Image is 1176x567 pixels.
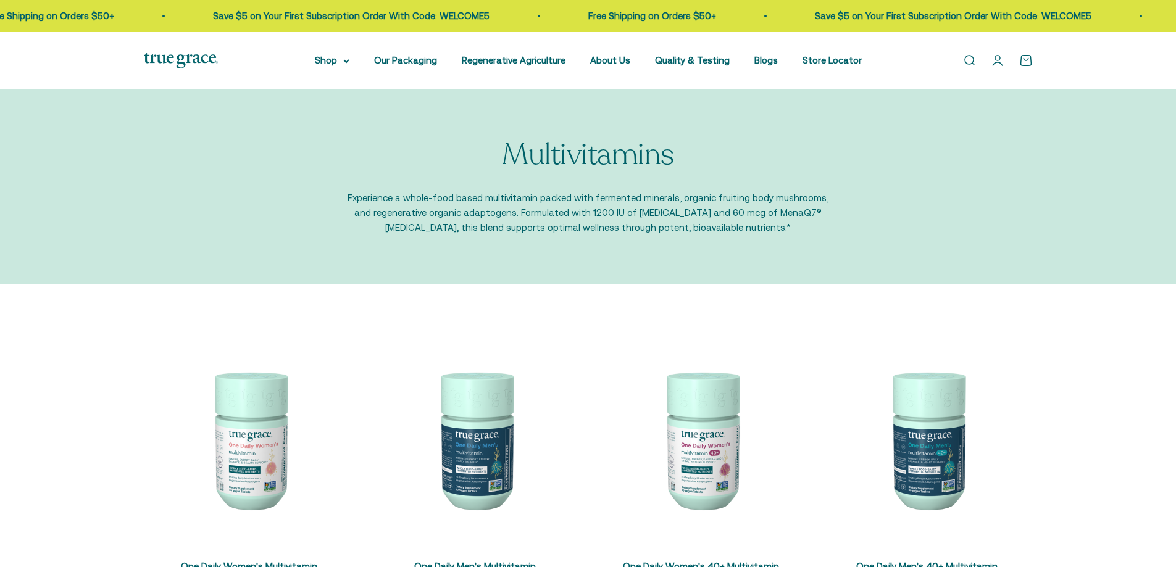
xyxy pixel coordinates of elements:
[655,55,730,65] a: Quality & Testing
[348,191,829,235] p: Experience a whole-food based multivitamin packed with fermented minerals, organic fruiting body ...
[588,10,716,21] a: Free Shipping on Orders $50+
[213,9,490,23] p: Save $5 on Your First Subscription Order With Code: WELCOME5
[596,334,807,545] img: Daily Multivitamin for Immune Support, Energy, Daily Balance, and Healthy Bone Support* Vitamin A...
[315,53,349,68] summary: Shop
[590,55,630,65] a: About Us
[803,55,862,65] a: Store Locator
[374,55,437,65] a: Our Packaging
[815,9,1091,23] p: Save $5 on Your First Subscription Order With Code: WELCOME5
[502,139,674,172] p: Multivitamins
[462,55,565,65] a: Regenerative Agriculture
[370,334,581,545] img: One Daily Men's Multivitamin
[822,334,1033,545] img: One Daily Men's 40+ Multivitamin
[144,334,355,545] img: We select ingredients that play a concrete role in true health, and we include them at effective ...
[754,55,778,65] a: Blogs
